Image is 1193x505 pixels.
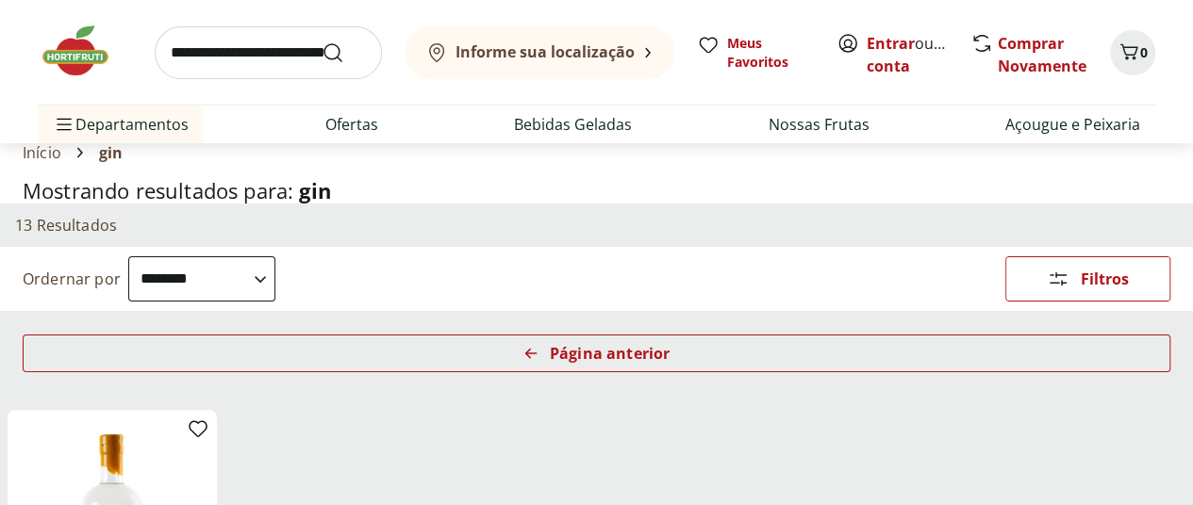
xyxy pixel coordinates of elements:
span: Página anterior [550,346,670,361]
span: 0 [1140,43,1148,61]
a: Nossas Frutas [769,113,870,136]
a: Bebidas Geladas [514,113,632,136]
span: Filtros [1081,271,1129,286]
a: Criar conta [867,33,970,76]
a: Comprar Novamente [998,33,1086,76]
svg: Abrir Filtros [1047,268,1069,290]
span: Meus Favoritos [727,34,814,72]
span: ou [867,32,951,77]
a: Entrar [867,33,915,54]
a: Ofertas [325,113,378,136]
svg: Arrow Left icon [523,346,539,361]
span: gin [299,176,330,204]
a: Página anterior [23,334,1170,380]
span: Departamentos [53,102,189,147]
button: Informe sua localização [405,26,674,79]
input: search [155,26,382,79]
button: Carrinho [1110,30,1155,75]
a: Meus Favoritos [697,34,814,72]
a: Açougue e Peixaria [1005,113,1140,136]
h1: Mostrando resultados para: [23,179,1170,203]
a: Início [23,144,61,161]
label: Ordernar por [23,269,121,289]
b: Informe sua localização [456,41,635,62]
button: Submit Search [322,41,367,64]
button: Menu [53,102,75,147]
img: Hortifruti [38,23,132,79]
button: Filtros [1005,256,1170,301]
h2: 13 Resultados [15,215,117,236]
span: gin [99,144,123,161]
